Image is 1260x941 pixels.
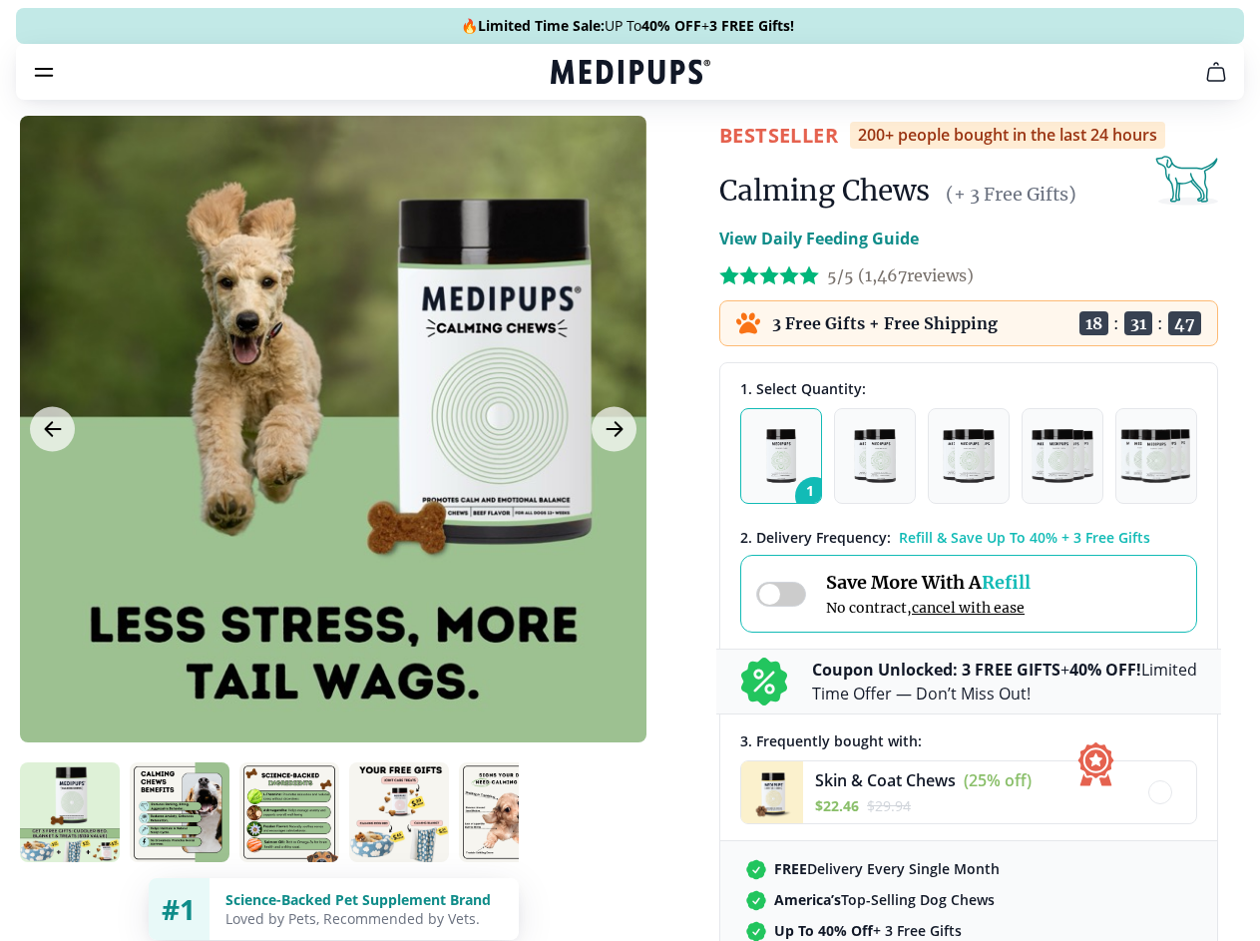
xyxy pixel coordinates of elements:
[1032,429,1092,483] img: Pack of 4 - Natural Dog Supplements
[766,429,797,483] img: Pack of 1 - Natural Dog Supplements
[130,762,229,862] img: Calming Chews | Natural Dog Supplements
[740,379,1197,398] div: 1. Select Quantity:
[225,890,503,909] div: Science-Backed Pet Supplement Brand
[740,731,922,750] span: 3 . Frequently bought with:
[1124,311,1152,335] span: 31
[32,60,56,84] button: burger-menu
[812,659,1060,681] b: Coupon Unlocked: 3 FREE GIFTS
[912,599,1025,617] span: cancel with ease
[592,407,636,452] button: Next Image
[20,762,120,862] img: Calming Chews | Natural Dog Supplements
[740,408,822,504] button: 1
[774,859,1000,878] span: Delivery Every Single Month
[1120,429,1192,483] img: Pack of 5 - Natural Dog Supplements
[854,429,896,483] img: Pack of 2 - Natural Dog Supplements
[1079,311,1108,335] span: 18
[349,762,449,862] img: Calming Chews | Natural Dog Supplements
[1113,313,1119,333] span: :
[826,599,1031,617] span: No contract,
[815,769,956,791] span: Skin & Coat Chews
[719,122,838,149] span: BestSeller
[964,769,1032,791] span: (25% off)
[719,227,919,250] p: View Daily Feeding Guide
[774,921,873,940] strong: Up To 40% Off
[1157,313,1163,333] span: :
[30,407,75,452] button: Previous Image
[772,313,998,333] p: 3 Free Gifts + Free Shipping
[812,658,1197,706] p: + Limited Time Offer — Don’t Miss Out!
[867,796,911,815] span: $ 29.94
[815,796,859,815] span: $ 22.46
[741,761,803,823] img: Skin & Coat Chews - Medipups
[740,528,891,547] span: 2 . Delivery Frequency:
[982,571,1031,594] span: Refill
[461,16,794,36] span: 🔥 UP To +
[827,265,974,285] span: 5/5 ( 1,467 reviews)
[946,183,1076,206] span: (+ 3 Free Gifts)
[459,762,559,862] img: Calming Chews | Natural Dog Supplements
[899,528,1150,547] span: Refill & Save Up To 40% + 3 Free Gifts
[774,890,995,909] span: Top-Selling Dog Chews
[225,909,503,928] div: Loved by Pets, Recommended by Vets.
[1192,48,1240,96] button: cart
[162,890,196,928] span: #1
[943,429,995,483] img: Pack of 3 - Natural Dog Supplements
[239,762,339,862] img: Calming Chews | Natural Dog Supplements
[551,57,710,91] a: Medipups
[795,477,833,515] span: 1
[850,122,1165,149] div: 200+ people bought in the last 24 hours
[774,890,841,909] strong: America’s
[774,859,807,878] strong: FREE
[826,571,1031,594] span: Save More With A
[1168,311,1201,335] span: 47
[1069,659,1141,681] b: 40% OFF!
[774,921,962,940] span: + 3 Free Gifts
[719,173,930,209] h1: Calming Chews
